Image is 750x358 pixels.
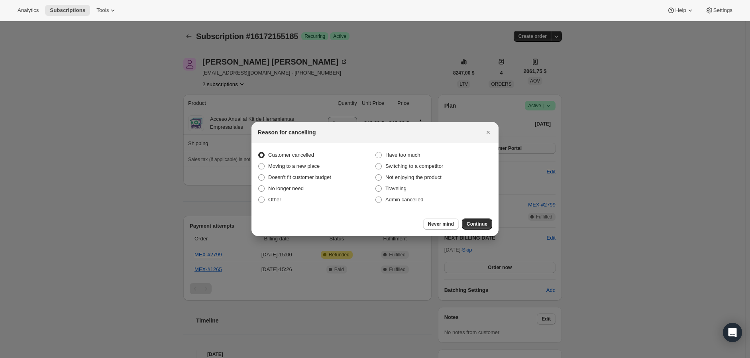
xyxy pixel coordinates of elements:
span: Switching to a competitor [385,163,443,169]
span: Continue [467,221,487,227]
div: Open Intercom Messenger [723,323,742,342]
button: Subscriptions [45,5,90,16]
span: No longer need [268,185,304,191]
span: Help [675,7,686,14]
span: Not enjoying the product [385,174,442,180]
button: Analytics [13,5,43,16]
span: Customer cancelled [268,152,314,158]
span: Moving to a new place [268,163,320,169]
button: Help [662,5,699,16]
button: Continue [462,218,492,230]
h2: Reason for cancelling [258,128,316,136]
span: Analytics [18,7,39,14]
button: Settings [701,5,737,16]
span: Subscriptions [50,7,85,14]
span: Doesn't fit customer budget [268,174,331,180]
span: Tools [96,7,109,14]
span: Have too much [385,152,420,158]
span: Other [268,197,281,203]
button: Never mind [423,218,459,230]
button: Cerrar [483,127,494,138]
span: Settings [713,7,732,14]
span: Never mind [428,221,454,227]
span: Traveling [385,185,406,191]
span: Admin cancelled [385,197,423,203]
button: Tools [92,5,122,16]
